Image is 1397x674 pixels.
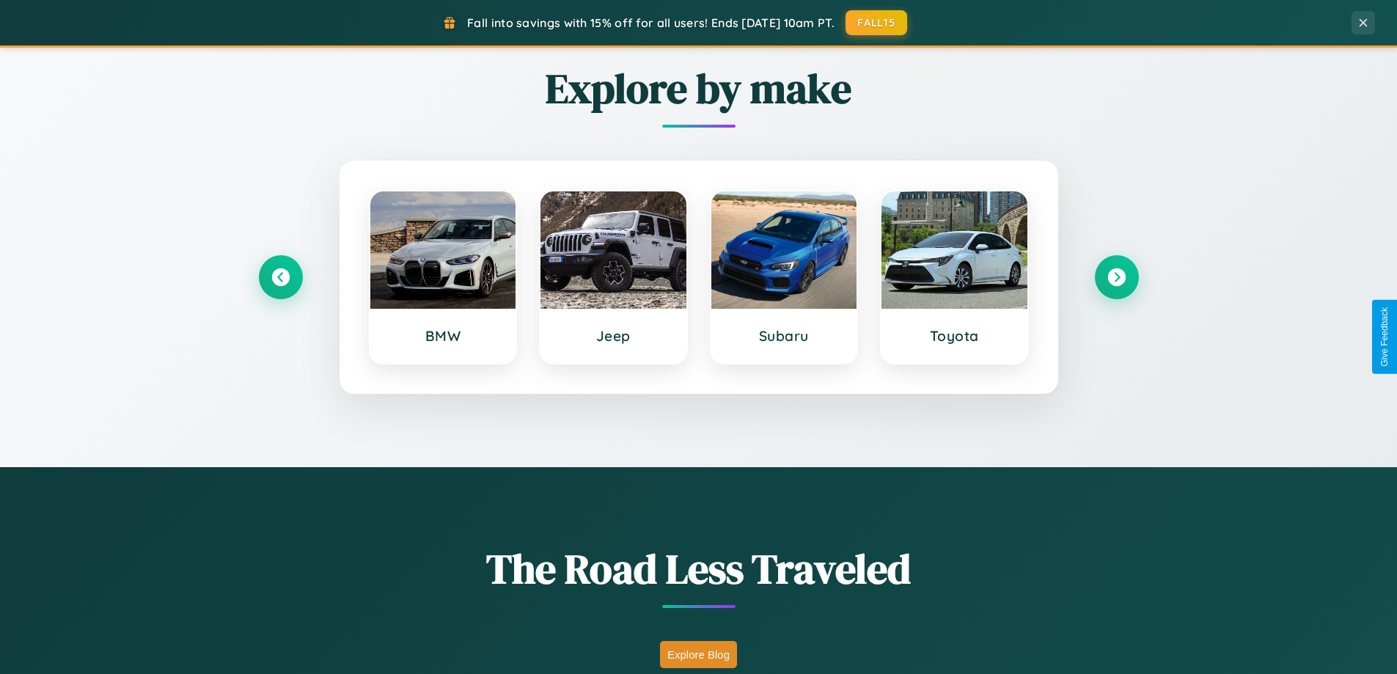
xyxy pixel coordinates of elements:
h3: BMW [385,327,502,345]
h3: Jeep [555,327,672,345]
h1: The Road Less Traveled [259,541,1139,597]
span: Fall into savings with 15% off for all users! Ends [DATE] 10am PT. [467,15,835,30]
h3: Subaru [726,327,843,345]
button: FALL15 [846,10,907,35]
div: Give Feedback [1379,307,1390,367]
h2: Explore by make [259,60,1139,117]
h3: Toyota [896,327,1013,345]
button: Explore Blog [660,641,737,668]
